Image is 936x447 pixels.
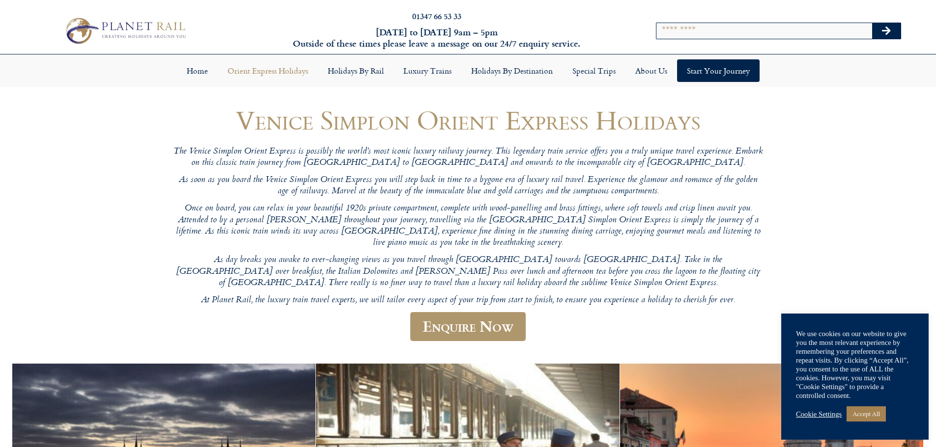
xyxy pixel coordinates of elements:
a: Holidays by Destination [461,59,563,82]
p: As soon as you board the Venice Simplon Orient Express you will step back in time to a bygone era... [173,175,763,198]
nav: Menu [5,59,931,82]
button: Search [872,23,901,39]
p: Once on board, you can relax in your beautiful 1920s private compartment, complete with wood-pane... [173,203,763,249]
p: The Venice Simplon Orient Express is possibly the world’s most iconic luxury railway journey. Thi... [173,146,763,169]
img: Planet Rail Train Holidays Logo [60,15,189,46]
a: 01347 66 53 33 [412,10,461,22]
div: We use cookies on our website to give you the most relevant experience by remembering your prefer... [796,329,914,400]
a: Orient Express Holidays [218,59,318,82]
a: About Us [625,59,677,82]
a: Holidays by Rail [318,59,394,82]
a: Home [177,59,218,82]
p: As day breaks you awake to ever-changing views as you travel through [GEOGRAPHIC_DATA] towards [G... [173,255,763,289]
a: Luxury Trains [394,59,461,82]
h6: [DATE] to [DATE] 9am – 5pm Outside of these times please leave a message on our 24/7 enquiry serv... [252,26,622,50]
h1: Venice Simplon Orient Express Holidays [173,105,763,134]
a: Enquire Now [410,312,526,341]
a: Special Trips [563,59,625,82]
a: Cookie Settings [796,410,842,419]
a: Accept All [847,406,886,421]
p: At Planet Rail, the luxury train travel experts, we will tailor every aspect of your trip from st... [173,295,763,306]
a: Start your Journey [677,59,760,82]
